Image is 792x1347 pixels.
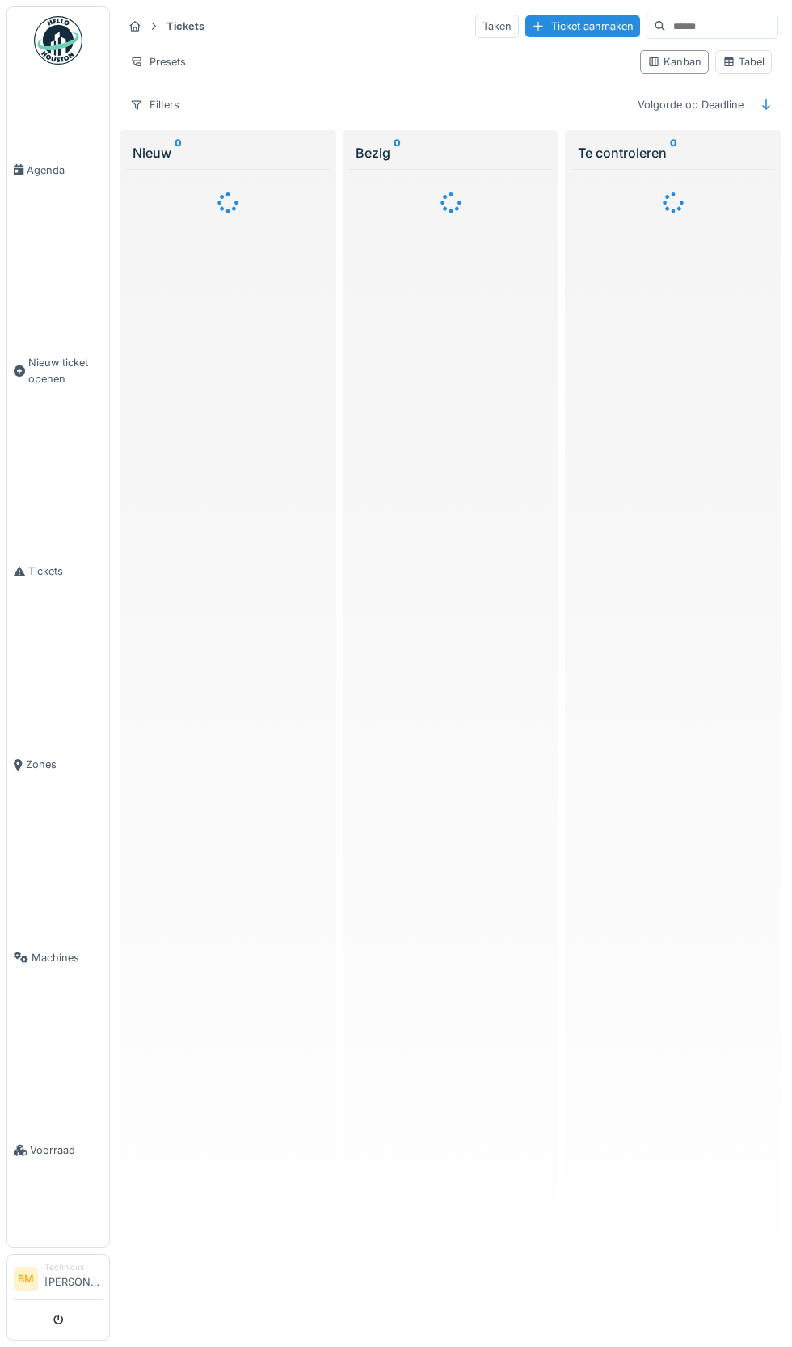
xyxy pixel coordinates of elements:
[44,1261,103,1273] div: Technicus
[14,1261,103,1300] a: BM Technicus[PERSON_NAME]
[578,143,769,163] div: Te controleren
[7,74,109,267] a: Agenda
[7,668,109,861] a: Zones
[722,54,765,70] div: Tabel
[7,861,109,1054] a: Machines
[123,50,193,74] div: Presets
[630,93,751,116] div: Volgorde op Deadline
[670,143,677,163] sup: 0
[475,15,519,38] div: Taken
[394,143,401,163] sup: 0
[7,1054,109,1248] a: Voorraad
[7,475,109,669] a: Tickets
[28,355,103,386] span: Nieuw ticket openen
[133,143,323,163] div: Nieuw
[160,19,211,34] strong: Tickets
[356,143,546,163] div: Bezig
[647,54,701,70] div: Kanban
[7,267,109,475] a: Nieuw ticket openen
[44,1261,103,1296] li: [PERSON_NAME]
[32,950,103,965] span: Machines
[123,93,187,116] div: Filters
[30,1142,103,1158] span: Voorraad
[525,15,640,37] div: Ticket aanmaken
[34,16,82,65] img: Badge_color-CXgf-gQk.svg
[28,564,103,579] span: Tickets
[14,1267,38,1291] li: BM
[26,757,103,772] span: Zones
[27,163,103,178] span: Agenda
[175,143,182,163] sup: 0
